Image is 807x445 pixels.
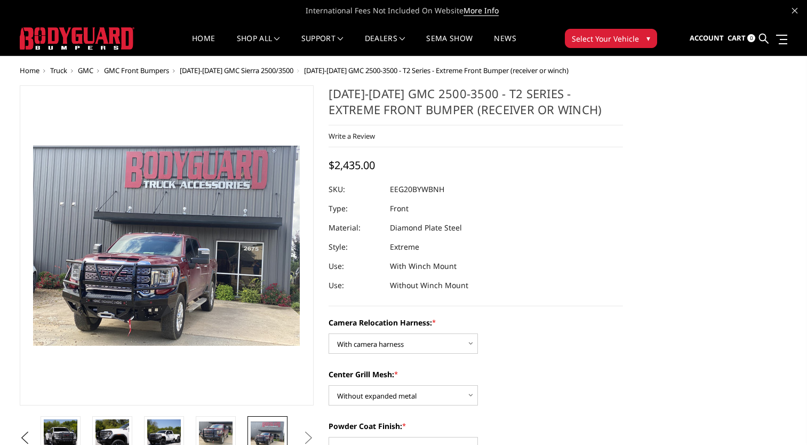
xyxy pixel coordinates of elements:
[180,66,293,75] a: [DATE]-[DATE] GMC Sierra 2500/3500
[690,24,724,53] a: Account
[728,24,755,53] a: Cart 0
[304,66,569,75] span: [DATE]-[DATE] GMC 2500-3500 - T2 Series - Extreme Front Bumper (receiver or winch)
[390,199,409,218] dd: Front
[329,180,382,199] dt: SKU:
[329,158,375,172] span: $2,435.00
[754,394,807,445] iframe: Chat Widget
[464,5,499,16] a: More Info
[690,33,724,43] span: Account
[329,420,623,432] label: Powder Coat Finish:
[20,85,314,406] a: 2020-2023 GMC 2500-3500 - T2 Series - Extreme Front Bumper (receiver or winch)
[301,35,343,55] a: Support
[78,66,93,75] a: GMC
[329,257,382,276] dt: Use:
[329,199,382,218] dt: Type:
[329,237,382,257] dt: Style:
[329,85,623,125] h1: [DATE]-[DATE] GMC 2500-3500 - T2 Series - Extreme Front Bumper (receiver or winch)
[747,34,755,42] span: 0
[20,66,39,75] a: Home
[390,257,457,276] dd: With Winch Mount
[329,276,382,295] dt: Use:
[572,33,639,44] span: Select Your Vehicle
[646,33,650,44] span: ▾
[237,35,280,55] a: shop all
[390,237,419,257] dd: Extreme
[20,27,134,50] img: BODYGUARD BUMPERS
[329,218,382,237] dt: Material:
[50,66,67,75] a: Truck
[390,276,468,295] dd: Without Winch Mount
[365,35,405,55] a: Dealers
[192,35,215,55] a: Home
[390,180,444,199] dd: EEG20BYWBNH
[494,35,516,55] a: News
[329,131,375,141] a: Write a Review
[329,317,623,328] label: Camera Relocation Harness:
[390,218,462,237] dd: Diamond Plate Steel
[565,29,657,48] button: Select Your Vehicle
[104,66,169,75] a: GMC Front Bumpers
[728,33,746,43] span: Cart
[426,35,473,55] a: SEMA Show
[329,369,623,380] label: Center Grill Mesh:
